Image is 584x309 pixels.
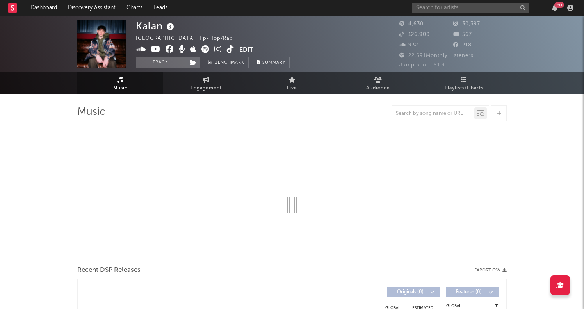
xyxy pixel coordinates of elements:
span: 30,397 [453,21,480,27]
span: Jump Score: 81.9 [399,63,445,68]
input: Search for artists [412,3,529,13]
button: Edit [239,45,253,55]
a: Audience [335,72,421,94]
span: 4,630 [399,21,424,27]
span: Benchmark [215,58,244,68]
span: 932 [399,43,418,48]
span: Playlists/Charts [445,84,483,93]
button: Track [136,57,185,68]
div: [GEOGRAPHIC_DATA] | Hip-Hop/Rap [136,34,242,43]
div: 99 + [554,2,564,8]
a: Engagement [163,72,249,94]
span: 126,900 [399,32,430,37]
span: Engagement [191,84,222,93]
span: Live [287,84,297,93]
a: Music [77,72,163,94]
span: Features ( 0 ) [451,290,487,295]
a: Benchmark [204,57,249,68]
span: 218 [453,43,472,48]
button: Export CSV [474,268,507,273]
button: Originals(0) [387,287,440,297]
button: 99+ [552,5,557,11]
button: Summary [253,57,290,68]
span: 22,691 Monthly Listeners [399,53,474,58]
div: Kalan [136,20,176,32]
a: Live [249,72,335,94]
span: Summary [262,61,285,65]
span: 567 [453,32,472,37]
input: Search by song name or URL [392,111,474,117]
span: Music [113,84,128,93]
span: Originals ( 0 ) [392,290,428,295]
span: Recent DSP Releases [77,266,141,275]
button: Features(0) [446,287,499,297]
a: Playlists/Charts [421,72,507,94]
span: Audience [366,84,390,93]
